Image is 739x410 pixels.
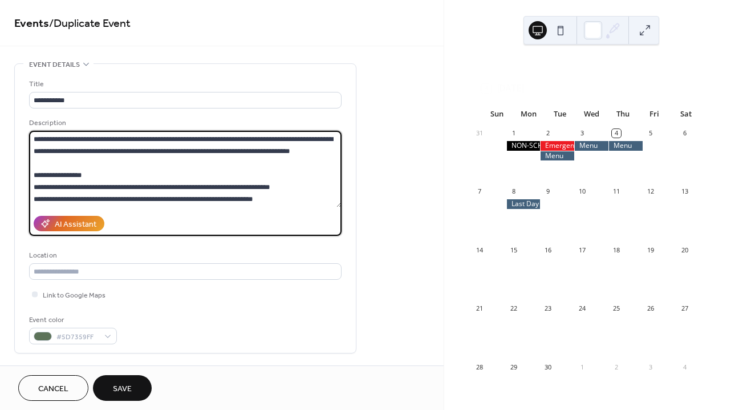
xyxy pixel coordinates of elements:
div: Sun [481,103,513,126]
div: 26 [646,304,655,313]
div: 6 [680,129,689,138]
button: Save [93,375,152,401]
span: Save [113,383,132,395]
div: 9 [543,187,552,196]
div: 11 [612,187,620,196]
div: 12 [646,187,655,196]
div: 17 [578,246,586,254]
span: / Duplicate Event [49,13,131,35]
div: Mon [513,103,544,126]
div: Event color [29,314,115,326]
div: 8 [510,187,518,196]
div: Menu [608,141,643,151]
div: NON-SCHOOL DAY [506,141,541,151]
a: Events [14,13,49,35]
div: Fri [639,103,670,126]
div: 29 [510,363,518,371]
div: 30 [543,363,552,371]
button: AI Assistant [34,216,104,231]
button: Cancel [18,375,88,401]
div: AI Assistant [55,219,96,231]
div: [DATE] [472,61,711,75]
div: Description [29,117,339,129]
div: 16 [543,246,552,254]
div: 2 [612,363,620,371]
div: 4 [680,363,689,371]
div: Last Day to Place Scholastic Book Orders [506,199,541,209]
div: 23 [543,304,552,313]
div: 22 [510,304,518,313]
div: 15 [510,246,518,254]
div: 5 [646,129,655,138]
div: 24 [578,304,586,313]
div: 2 [543,129,552,138]
div: Location [29,250,339,262]
div: 21 [476,304,484,313]
div: 31 [476,129,484,138]
div: 4 [612,129,620,138]
div: 10 [578,187,586,196]
div: 14 [476,246,484,254]
div: 1 [578,363,586,371]
div: 18 [612,246,620,254]
div: 3 [646,363,655,371]
div: Thu [607,103,639,126]
div: 28 [476,363,484,371]
div: Sat [671,103,702,126]
div: Title [29,78,339,90]
div: 1 [510,129,518,138]
div: Tue [544,103,575,126]
div: 3 [578,129,586,138]
span: Event details [29,59,80,71]
div: 7 [476,187,484,196]
div: Menu [574,141,608,151]
span: Cancel [38,383,68,395]
div: 25 [612,304,620,313]
span: #5D7359FF [56,331,99,343]
div: Emergency Food Kits are Due Today! [540,141,574,151]
div: Menu [540,151,574,161]
div: 20 [680,246,689,254]
div: Wed [576,103,607,126]
div: 19 [646,246,655,254]
span: Link to Google Maps [43,290,105,302]
div: 27 [680,304,689,313]
div: 13 [680,187,689,196]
